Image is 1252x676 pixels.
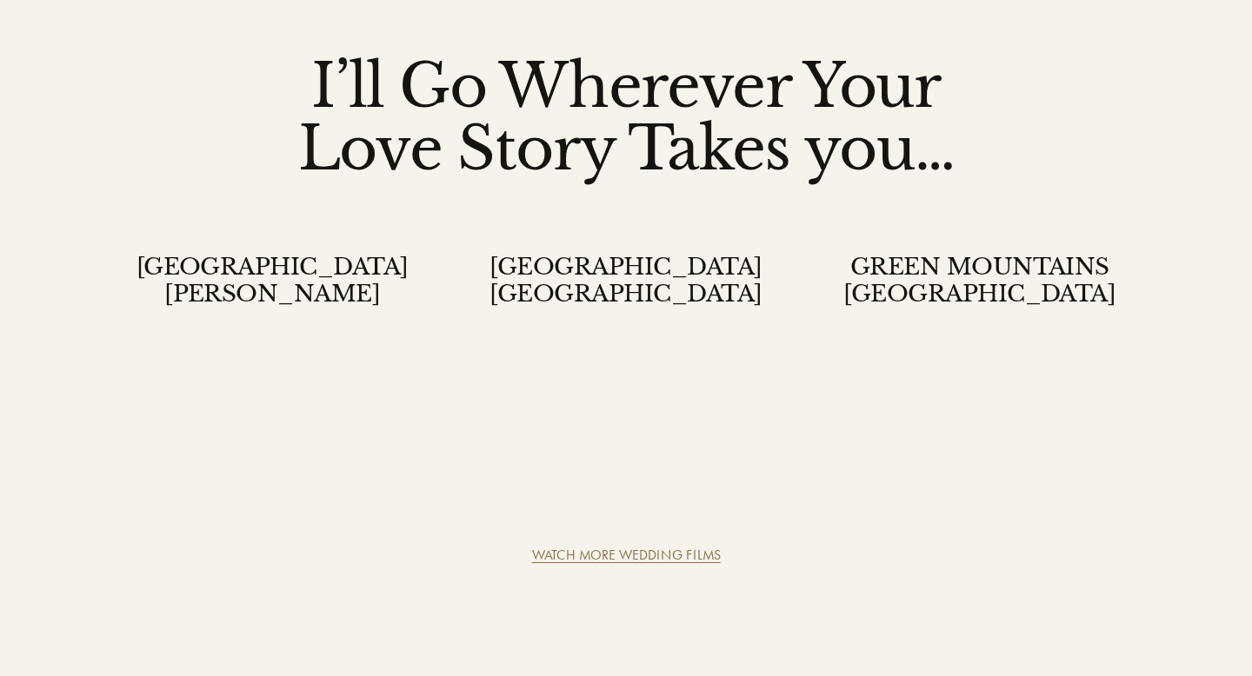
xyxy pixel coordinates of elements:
[532,547,721,563] a: WATCH MORE WEDDING FILMS
[100,254,444,308] h4: [GEOGRAPHIC_DATA][PERSON_NAME]
[808,286,1152,433] iframe: Marina & Rob Trailer
[454,254,798,308] h4: [GEOGRAPHIC_DATA] [GEOGRAPHIC_DATA]
[100,286,444,433] iframe: Amanda & Kyle Teaser
[808,254,1152,308] h4: GREEN MOUNTAINS [GEOGRAPHIC_DATA]
[277,56,976,180] h1: I’ll Go Wherever Your Love Story Takes you…
[454,286,798,433] iframe: Kaylie & Ryan Teaser Film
